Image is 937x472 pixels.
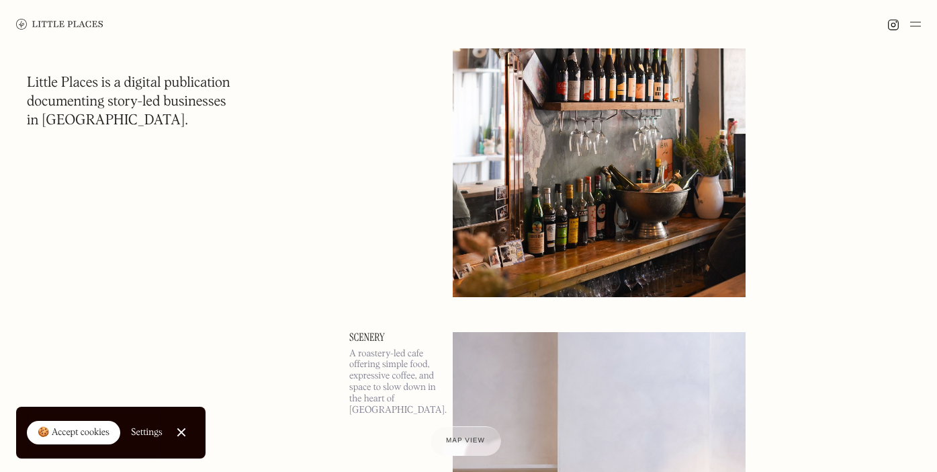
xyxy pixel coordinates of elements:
[131,418,163,448] a: Settings
[168,419,195,446] a: Close Cookie Popup
[349,348,437,416] p: A roastery-led cafe offering simple food, expressive coffee, and space to slow down in the heart ...
[38,426,109,440] div: 🍪 Accept cookies
[27,421,120,445] a: 🍪 Accept cookies
[131,428,163,437] div: Settings
[349,332,437,343] a: Scenery
[27,74,230,130] h1: Little Places is a digital publication documenting story-led businesses in [GEOGRAPHIC_DATA].
[446,437,485,444] span: Map view
[430,426,501,456] a: Map view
